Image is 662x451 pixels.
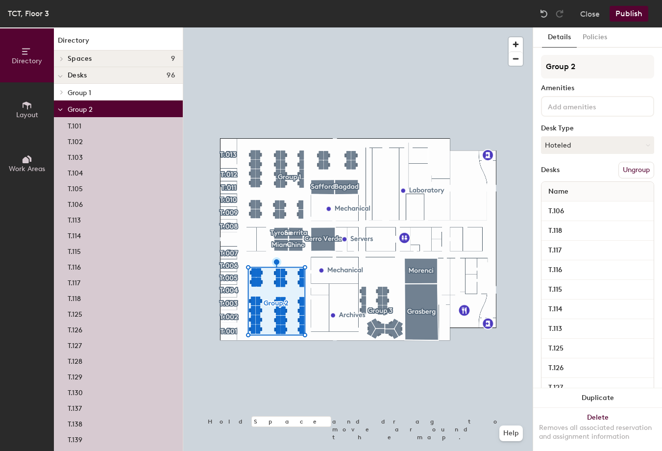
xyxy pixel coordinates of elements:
[68,150,83,162] p: T.103
[618,162,654,178] button: Ungroup
[68,213,81,225] p: T.113
[546,100,634,112] input: Add amenities
[68,307,82,319] p: T.125
[68,386,83,397] p: T.130
[68,245,81,256] p: T.115
[543,244,652,257] input: Unnamed desk
[499,426,523,441] button: Help
[8,7,49,20] div: TCT, Floor 3
[68,55,92,63] span: Spaces
[9,165,45,173] span: Work Areas
[68,72,87,79] span: Desks
[543,302,652,316] input: Unnamed desk
[68,276,80,287] p: T.117
[68,260,81,272] p: T.116
[68,229,81,240] p: T.114
[68,417,82,428] p: T.138
[541,84,654,92] div: Amenities
[68,339,82,350] p: T.127
[539,9,549,19] img: Undo
[68,323,82,334] p: T.126
[543,381,652,395] input: Unnamed desk
[68,89,91,97] span: Group 1
[12,57,42,65] span: Directory
[68,354,82,366] p: T.128
[171,55,175,63] span: 9
[539,424,656,441] div: Removes all associated reservation and assignment information
[543,183,573,200] span: Name
[68,182,83,193] p: T.105
[68,166,83,177] p: T.104
[555,9,564,19] img: Redo
[541,136,654,154] button: Hoteled
[541,166,560,174] div: Desks
[533,408,662,451] button: DeleteRemoves all associated reservation and assignment information
[543,322,652,336] input: Unnamed desk
[543,283,652,297] input: Unnamed desk
[68,198,83,209] p: T.106
[543,204,652,218] input: Unnamed desk
[610,6,648,22] button: Publish
[541,125,654,132] div: Desk Type
[16,111,38,119] span: Layout
[533,388,662,408] button: Duplicate
[543,224,652,238] input: Unnamed desk
[68,401,82,413] p: T.137
[68,370,82,381] p: T.129
[68,433,82,444] p: T.139
[68,105,93,114] span: Group 2
[68,119,81,130] p: T.101
[543,361,652,375] input: Unnamed desk
[543,263,652,277] input: Unnamed desk
[577,27,613,48] button: Policies
[580,6,600,22] button: Close
[68,135,83,146] p: T.102
[68,292,81,303] p: T.118
[167,72,175,79] span: 96
[543,342,652,355] input: Unnamed desk
[542,27,577,48] button: Details
[54,35,183,50] h1: Directory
